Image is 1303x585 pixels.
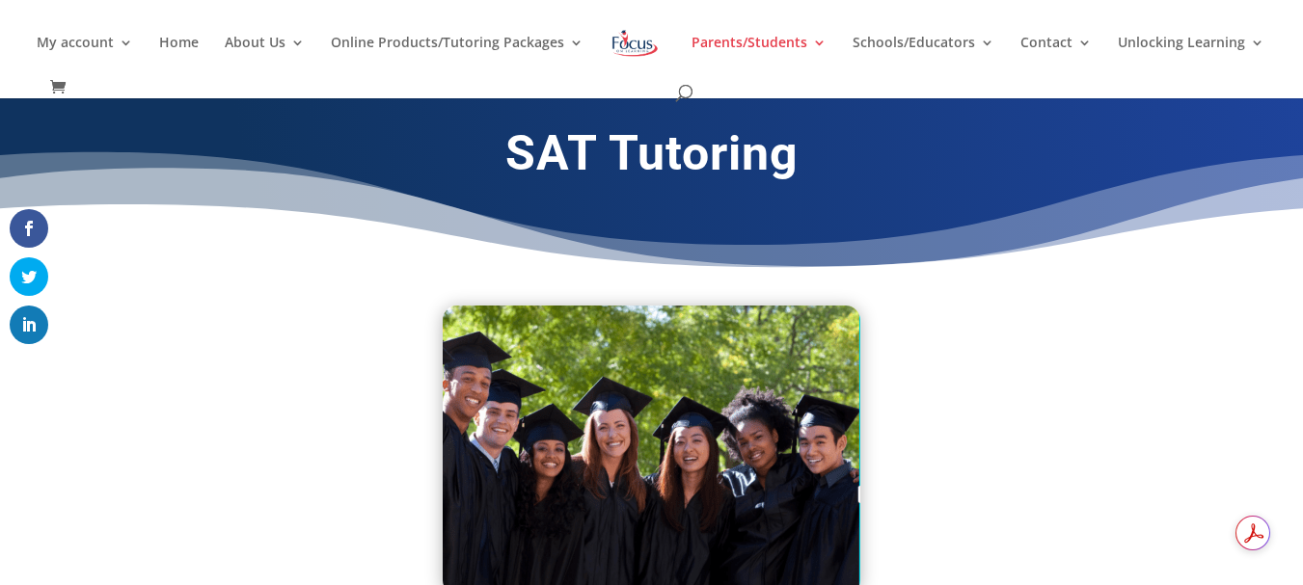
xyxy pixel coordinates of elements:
a: Unlocking Learning [1118,36,1264,81]
a: Home [159,36,199,81]
a: Parents/Students [692,36,827,81]
a: Contact [1020,36,1092,81]
a: Online Products/Tutoring Packages [331,36,584,81]
a: About Us [225,36,305,81]
a: My account [37,36,133,81]
img: Focus on Learning [610,26,660,61]
a: Schools/Educators [853,36,994,81]
h1: SAT Tutoring [131,124,1173,192]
